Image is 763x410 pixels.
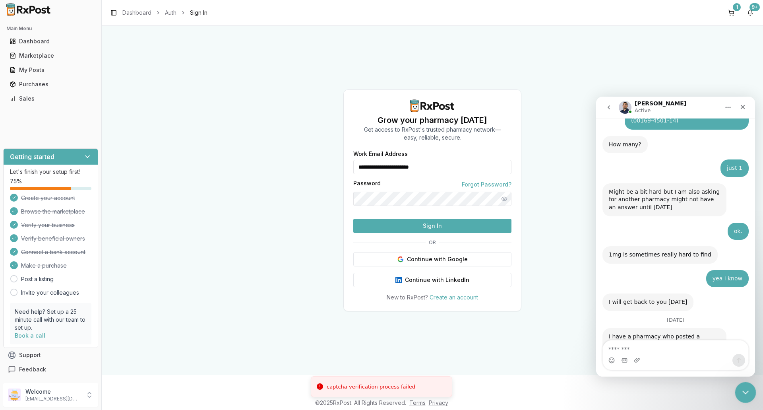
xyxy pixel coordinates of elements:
span: Verify your business [21,221,75,229]
p: Welcome [25,388,81,396]
span: Sign In [190,9,207,17]
nav: breadcrumb [122,9,207,17]
span: Feedback [19,365,46,373]
a: Book a call [15,332,45,339]
div: Marketplace [10,52,92,60]
button: Continue with LinkedIn [353,273,511,287]
span: OR [426,239,439,246]
iframe: Intercom live chat [596,97,755,377]
button: Feedback [3,362,98,377]
a: Post a listing [21,275,54,283]
div: Dashboard [10,37,92,45]
a: Sales [6,91,95,106]
span: Browse the marketplace [21,208,85,216]
button: My Posts [3,64,98,76]
label: Password [353,181,381,188]
img: LinkedIn [395,277,402,283]
div: Sales [10,95,92,103]
a: Create an account [430,294,478,301]
img: RxPost Logo [407,99,458,112]
span: Make a purchase [21,262,67,270]
button: Marketplace [3,49,98,62]
button: Continue with Google [353,252,511,266]
a: Privacy [429,399,448,406]
iframe: Intercom live chat [735,382,756,403]
h2: Main Menu [6,25,95,32]
img: User avatar [8,389,21,401]
div: Purchases [10,80,92,88]
h1: Grow your pharmacy [DATE] [364,115,501,126]
div: 1 [733,3,741,11]
p: [EMAIL_ADDRESS][DOMAIN_NAME] [25,396,81,402]
div: My Posts [10,66,92,74]
button: Purchases [3,78,98,91]
button: 9+ [744,6,757,19]
a: Purchases [6,77,95,91]
a: Forgot Password? [462,181,511,188]
span: 75 % [10,177,22,185]
a: Dashboard [122,9,151,17]
p: Let's finish your setup first! [10,168,91,176]
button: Sales [3,92,98,105]
a: Marketplace [6,49,95,63]
span: Verify beneficial owners [21,235,85,243]
img: Google [397,256,404,262]
button: Sign In [353,219,511,233]
a: Invite your colleagues [21,289,79,297]
a: Dashboard [6,34,95,49]
button: Support [3,348,98,362]
h3: Getting started [10,152,54,161]
a: Auth [165,9,176,17]
span: New to RxPost? [387,294,428,301]
button: 1 [725,6,738,19]
a: Terms [409,399,426,406]
div: captcha verification process failed [327,383,415,391]
label: Work Email Address [353,151,511,157]
p: Get access to RxPost's trusted pharmacy network— easy, reliable, secure. [364,126,501,142]
a: My Posts [6,63,95,77]
button: Dashboard [3,35,98,48]
button: Show password [497,192,511,206]
span: Create your account [21,194,75,202]
div: 9+ [749,3,760,11]
p: Need help? Set up a 25 minute call with our team to set up. [15,308,87,332]
img: RxPost Logo [3,3,54,16]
